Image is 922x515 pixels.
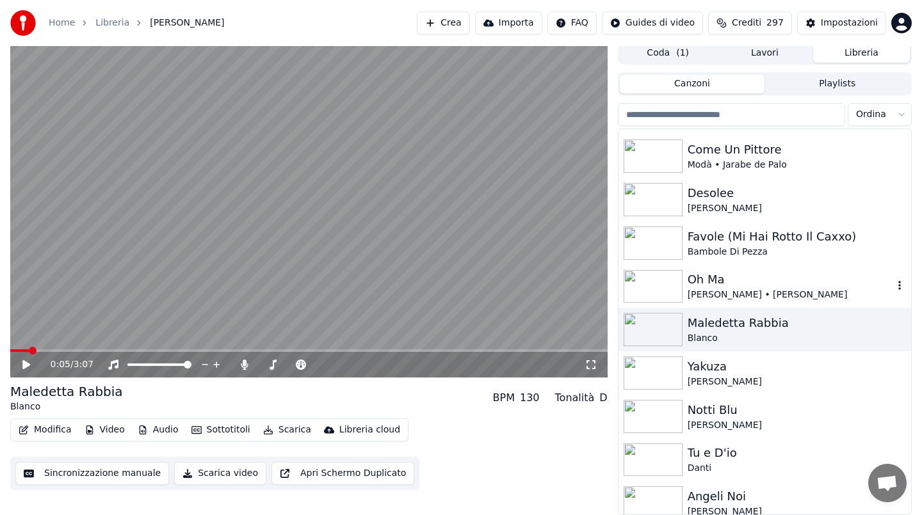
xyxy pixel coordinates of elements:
button: Crea [417,12,469,35]
div: Desolee [688,184,906,202]
span: 0:05 [51,358,70,371]
div: [PERSON_NAME] [688,419,906,432]
a: Libreria [95,17,129,29]
button: Playlists [764,75,910,93]
span: Ordina [856,108,886,121]
button: Importa [475,12,542,35]
span: Crediti [732,17,761,29]
div: Come Un Pittore [688,141,906,159]
button: Impostazioni [797,12,886,35]
div: D [599,390,607,406]
span: ( 1 ) [676,47,689,59]
div: Libreria cloud [339,424,400,436]
div: Bambole Di Pezza [688,246,906,258]
button: Sincronizzazione manuale [15,462,169,485]
div: [PERSON_NAME] [688,202,906,215]
button: FAQ [547,12,597,35]
span: 297 [766,17,784,29]
button: Apri Schermo Duplicato [271,462,414,485]
div: Tu e D'io [688,444,906,462]
nav: breadcrumb [49,17,225,29]
a: Home [49,17,75,29]
div: Modà • Jarabe de Palo [688,159,906,171]
div: Maledetta Rabbia [688,314,906,332]
button: Video [79,421,130,439]
div: Impostazioni [821,17,878,29]
button: Coda [620,44,716,63]
button: Lavori [716,44,813,63]
button: Guides di video [602,12,703,35]
div: 130 [520,390,540,406]
div: Angeli Noi [688,487,906,505]
button: Libreria [813,44,910,63]
div: / [51,358,81,371]
button: Scarica [258,421,316,439]
div: Tonalità [555,390,595,406]
div: Favole (Mi Hai Rotto Il Caxxo) [688,228,906,246]
button: Modifica [13,421,77,439]
div: Blanco [688,332,906,345]
img: youka [10,10,36,36]
div: Aprire la chat [868,464,907,502]
div: Yakuza [688,358,906,376]
div: Oh Ma [688,271,893,289]
div: [PERSON_NAME] [688,376,906,388]
span: 3:07 [74,358,93,371]
div: BPM [493,390,515,406]
button: Crediti297 [708,12,792,35]
span: [PERSON_NAME] [150,17,224,29]
div: Blanco [10,400,123,413]
button: Sottotitoli [186,421,255,439]
div: [PERSON_NAME] • [PERSON_NAME] [688,289,893,301]
button: Scarica video [174,462,266,485]
div: Danti [688,462,906,475]
div: Notti Blu [688,401,906,419]
div: Maledetta Rabbia [10,383,123,400]
button: Audio [133,421,184,439]
button: Canzoni [620,75,765,93]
